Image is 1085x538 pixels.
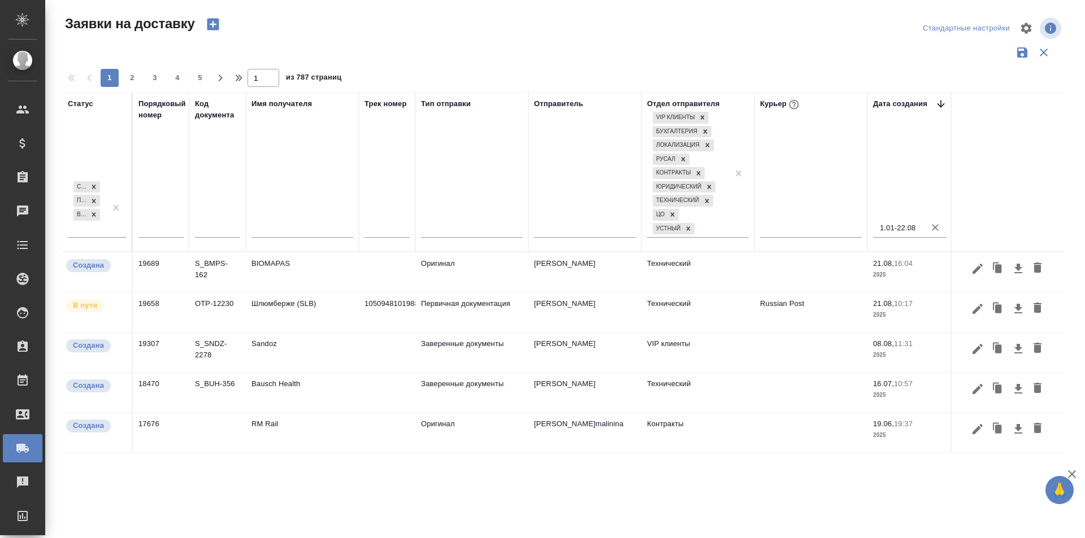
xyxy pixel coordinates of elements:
[72,194,101,208] div: Создана, Принята, В пути
[191,72,209,84] span: 5
[873,349,947,361] p: 2025
[73,420,104,431] p: Создана
[787,97,801,112] button: При выборе курьера статус заявки автоматически поменяется на «Принята»
[652,208,680,222] div: VIP клиенты, Бухгалтерия, Локализация, Русал, Контракты, Юридический, Технический, ЦО, Устный
[968,378,987,400] button: Редактировать
[415,413,528,452] td: Оригинал
[641,292,754,332] td: Технический
[653,112,696,124] div: VIP клиенты
[189,373,246,412] td: S_BUH-356
[415,292,528,332] td: Первичная документация
[415,373,528,412] td: Заверенные документы
[415,252,528,292] td: Оригинал
[754,292,867,332] td: Russian Post
[873,379,894,388] p: 16.07,
[246,292,359,332] td: Шлюмберже (SLB)
[1040,18,1064,39] span: Посмотреть информацию
[251,98,312,110] div: Имя получателя
[1028,258,1047,279] button: Удалить
[873,259,894,268] p: 21.08,
[641,252,754,292] td: Технический
[641,373,754,412] td: Технический
[65,338,126,353] div: Новая заявка, еще не передана в работу
[653,209,666,221] div: ЦО
[246,252,359,292] td: BIOMAPAS
[528,252,641,292] td: [PERSON_NAME]
[133,333,189,372] td: 19307
[652,222,696,236] div: VIP клиенты, Бухгалтерия, Локализация, Русал, Контракты, Юридический, Технический, ЦО, Устный
[1028,378,1047,400] button: Удалить
[189,252,246,292] td: S_BMPS-162
[1033,42,1054,63] button: Сбросить фильтры
[873,390,947,401] p: 2025
[873,269,947,281] p: 2025
[1009,338,1028,360] button: Скачать
[133,252,189,292] td: 19689
[133,413,189,452] td: 17676
[652,194,714,208] div: VIP клиенты, Бухгалтерия, Локализация, Русал, Контракты, Юридический, Технический, ЦО, Устный
[146,72,164,84] span: 3
[72,180,101,194] div: Создана, Принята, В пути
[246,373,359,412] td: Bausch Health
[199,15,227,34] button: Создать
[72,208,101,222] div: Создана, Принята, В пути
[359,292,415,332] td: 10509481019886
[653,195,701,207] div: Технический
[873,419,894,428] p: 19.06,
[73,181,88,193] div: Создана
[246,413,359,452] td: RM Rail
[364,98,407,110] div: Трек номер
[652,166,706,180] div: VIP клиенты, Бухгалтерия, Локализация, Русал, Контракты, Юридический, Технический, ЦО, Устный
[653,154,677,165] div: Русал
[987,418,1009,440] button: Клонировать
[138,98,186,121] div: Порядковый номер
[123,69,141,87] button: 2
[1012,42,1033,63] button: Сохранить фильтры
[246,333,359,372] td: Sandoz
[189,333,246,372] td: S_SNDZ-2278
[873,430,947,441] p: 2025
[73,300,97,311] p: В пути
[652,111,710,125] div: VIP клиенты, Бухгалтерия, Локализация, Русал, Контракты, Юридический, Технический, ЦО, Устный
[873,299,894,308] p: 21.08,
[987,338,1009,360] button: Клонировать
[65,298,126,313] div: Заявка принята в работу
[653,167,692,179] div: Контракты
[1028,338,1047,360] button: Удалить
[1009,298,1028,320] button: Скачать
[653,181,703,193] div: Юридический
[415,333,528,372] td: Заверенные документы
[65,418,126,434] div: Новая заявка, еще не передана в работу
[760,97,801,112] div: Курьер
[195,98,240,121] div: Код документа
[894,299,913,308] p: 10:17
[62,15,195,33] span: Заявки на доставку
[873,98,927,110] div: Дата создания
[1028,418,1047,440] button: Удалить
[286,71,341,87] span: из 787 страниц
[652,180,717,194] div: VIP клиенты, Бухгалтерия, Локализация, Русал, Контракты, Юридический, Технический, ЦО, Устный
[168,72,186,84] span: 4
[1045,476,1074,504] button: 🙏
[73,195,88,207] div: Принята
[1009,258,1028,279] button: Скачать
[894,259,913,268] p: 16:04
[1028,298,1047,320] button: Удалить
[920,20,1013,37] div: split button
[987,298,1009,320] button: Клонировать
[987,378,1009,400] button: Клонировать
[652,152,691,167] div: VIP клиенты, Бухгалтерия, Локализация, Русал, Контракты, Юридический, Технический, ЦО, Устный
[894,339,913,348] p: 11:31
[528,413,641,452] td: [PERSON_NAME]malinina
[1013,15,1040,42] span: Настроить таблицу
[73,380,104,391] p: Создана
[133,373,189,412] td: 18470
[123,72,141,84] span: 2
[968,418,987,440] button: Редактировать
[987,258,1009,279] button: Клонировать
[133,292,189,332] td: 19658
[73,209,88,221] div: В пути
[653,139,701,151] div: Локализация
[894,419,913,428] p: 19:37
[421,98,471,110] div: Тип отправки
